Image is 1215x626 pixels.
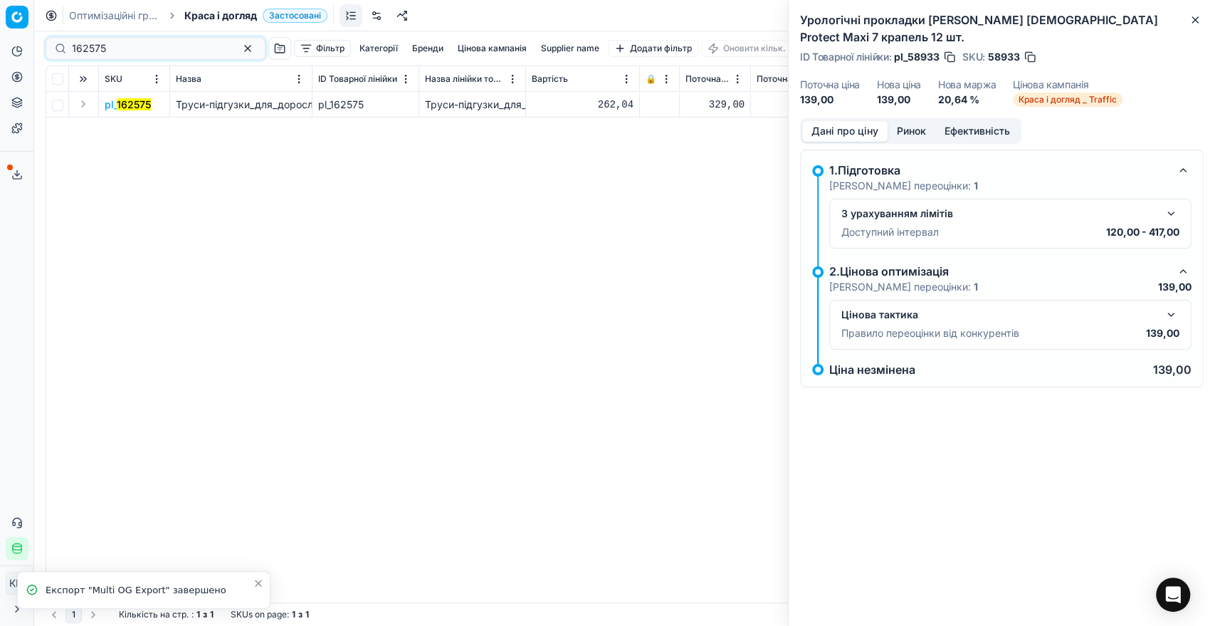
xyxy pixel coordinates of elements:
dd: 139,00 [877,93,921,107]
h2: Урологічні прокладки [PERSON_NAME] [DEMOGRAPHIC_DATA] Protect Maxi 7 крапель 12 шт. [800,11,1204,46]
p: [PERSON_NAME] переоцінки: [829,179,978,193]
button: Фільтр [294,40,351,57]
strong: 1 [974,281,978,293]
div: Труси-підгузки_для_дорослих_Tena_Pants_Plus_Night_Largе_12_шт. [425,98,520,112]
mark: 162575 [117,98,151,110]
strong: з [203,609,207,620]
span: Краса і догляд [184,9,257,23]
button: 1 [65,606,82,623]
span: SKU [105,73,122,85]
button: Expand all [75,71,92,88]
input: Пошук по SKU або назві [72,41,228,56]
button: Supplier name [535,40,605,57]
div: 1.Підготовка [829,162,1169,179]
dt: Поточна ціна [800,80,860,90]
div: 329,00 [685,98,745,112]
button: Оновити кільк. [701,40,792,57]
span: Поточна ціна [685,73,730,85]
span: Назва лінійки товарів [425,73,505,85]
span: pl_58933 [894,50,940,64]
div: 2.Цінова оптимізація [829,263,1169,280]
span: Труси-підгузки_для_дорослих_Tena_Pants_Plus_Night_Largе_12_шт. [176,98,500,110]
button: Бренди [406,40,449,57]
nav: breadcrumb [69,9,327,23]
p: 139,00 [1158,280,1192,294]
div: Експорт "Multi OG Export" завершено [46,583,253,598]
span: 🔒 [646,73,656,85]
button: Close toast [250,575,267,592]
button: Expand [75,95,92,113]
button: Цінова кампанія [452,40,532,57]
p: Доступний інтервал [841,225,939,239]
dt: Цінова кампанія [1013,80,1122,90]
strong: з [298,609,303,620]
span: SKU : [962,52,985,62]
div: Цінова тактика [841,308,1157,322]
span: Вартість [532,73,568,85]
div: 262,04 [532,98,633,112]
strong: 1 [974,179,978,192]
dd: 20,64 % [938,93,996,107]
span: ID Товарної лінійки : [800,52,891,62]
div: З урахуванням лімітів [841,207,1157,221]
span: Застосовані [263,9,327,23]
span: Назва [176,73,201,85]
button: Go to next page [85,606,102,623]
strong: 1 [292,609,295,620]
button: Ринок [888,121,935,142]
span: Краса і догляд _ Traffic [1013,93,1122,107]
span: Поточна промо ціна [757,73,837,85]
p: [PERSON_NAME] переоцінки: [829,280,978,294]
dt: Нова ціна [877,80,921,90]
p: 139,00 [1153,364,1192,375]
nav: pagination [46,606,102,623]
a: Оптимізаційні групи [69,9,160,23]
button: КM [6,572,28,595]
p: 139,00 [1146,326,1179,340]
p: Правило переоцінки від конкурентів [841,326,1019,340]
strong: 1 [210,609,214,620]
p: 120,00 - 417,00 [1106,225,1179,239]
div: 329,00 [757,98,851,112]
button: pl_162575 [105,98,151,112]
button: Категорії [354,40,404,57]
span: Краса і доглядЗастосовані [184,9,327,23]
span: pl_ [105,98,151,112]
button: Дані про ціну [802,121,888,142]
div: : [119,609,214,620]
span: ID Товарної лінійки [318,73,397,85]
span: 58933 [988,50,1020,64]
div: pl_162575 [318,98,413,112]
p: Ціна незмінена [829,364,915,375]
button: Ефективність [935,121,1019,142]
strong: 1 [196,609,200,620]
span: SKUs on page : [231,609,289,620]
strong: 1 [305,609,309,620]
button: Go to previous page [46,606,63,623]
dd: 139,00 [800,93,860,107]
span: Кількість на стр. [119,609,189,620]
dt: Нова маржа [938,80,996,90]
div: Open Intercom Messenger [1156,578,1190,612]
button: Додати фільтр [608,40,698,57]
